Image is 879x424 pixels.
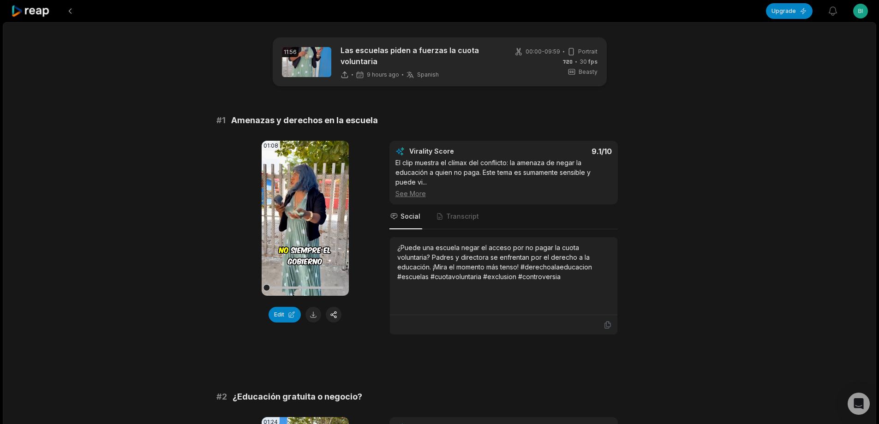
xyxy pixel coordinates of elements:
span: Amenazas y derechos en la escuela [231,114,378,127]
span: Portrait [578,48,598,56]
span: # 1 [216,114,226,127]
span: Spanish [417,71,439,78]
span: # 2 [216,390,227,403]
span: ¿Educación gratuita o negocio? [233,390,362,403]
div: Open Intercom Messenger [848,393,870,415]
div: See More [395,189,612,198]
nav: Tabs [389,204,618,229]
button: Upgrade [766,3,813,19]
span: 00:00 - 09:59 [526,48,560,56]
div: El clip muestra el clímax del conflicto: la amenaza de negar la educación a quien no paga. Este t... [395,158,612,198]
span: 30 [580,58,598,66]
p: Las escuelas piden a fuerzas la cuota voluntaria [341,45,500,67]
span: Social [401,212,420,221]
div: 11:56 [282,47,299,57]
span: Beasty [579,68,598,76]
span: fps [588,58,598,65]
video: Your browser does not support mp4 format. [262,141,349,296]
span: 9 hours ago [367,71,399,78]
span: Transcript [446,212,479,221]
button: Edit [269,307,301,322]
div: Virality Score [409,147,508,156]
div: ¿Puede una escuela negar el acceso por no pagar la cuota voluntaria? Padres y directora se enfren... [397,243,610,281]
div: 9.1 /10 [513,147,612,156]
